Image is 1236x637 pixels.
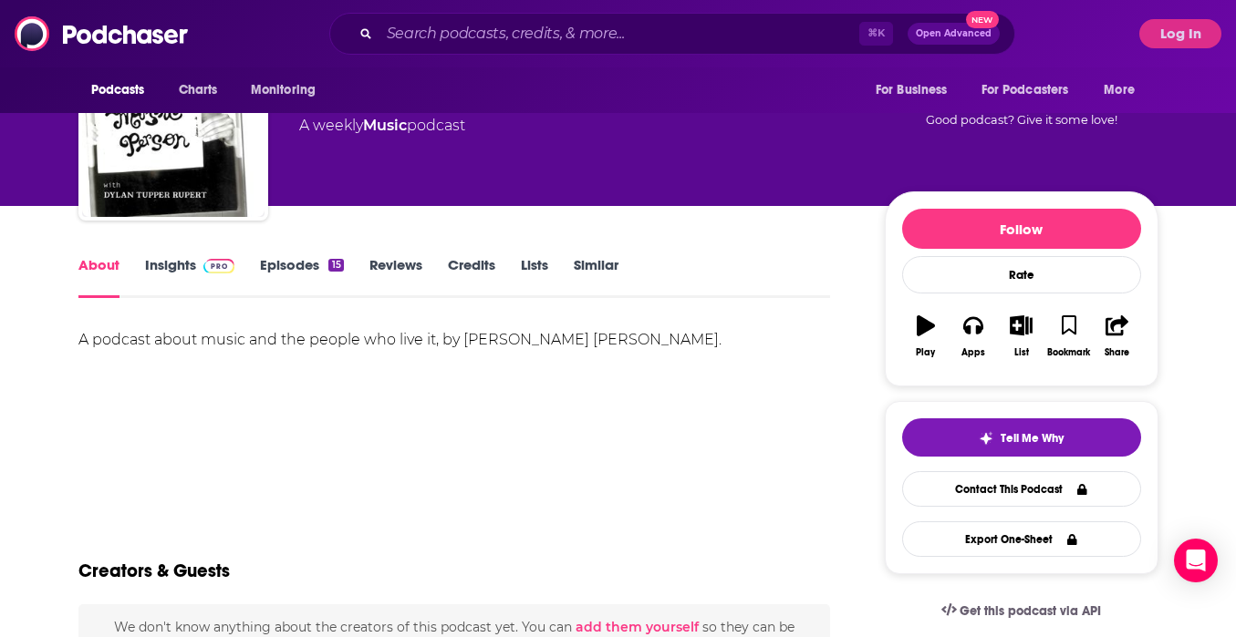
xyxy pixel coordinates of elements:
a: Reviews [369,256,422,298]
div: Play [916,347,935,358]
a: Music [363,117,407,134]
button: Export One-Sheet [902,521,1141,557]
button: List [997,303,1044,369]
div: Share [1105,347,1129,358]
button: open menu [78,73,169,108]
a: Similar [574,256,618,298]
a: Episodes15 [260,256,343,298]
span: Open Advanced [916,29,992,38]
span: For Podcasters [982,77,1069,103]
div: A weekly podcast [299,115,465,137]
button: Log In [1139,19,1221,48]
div: Rate [902,256,1141,293]
span: Monitoring [251,77,316,103]
span: ⌘ K [859,22,893,46]
div: Open Intercom Messenger [1174,539,1218,582]
div: A podcast about music and the people who live it, by [PERSON_NAME] [PERSON_NAME]. [78,327,831,353]
img: Podchaser - Follow, Share and Rate Podcasts [15,16,190,51]
span: Get this podcast via API [960,603,1101,619]
span: For Business [876,77,948,103]
span: Tell Me Why [1001,431,1064,446]
button: add them yourself [576,620,699,634]
a: Contact This Podcast [902,471,1141,507]
button: open menu [863,73,971,108]
button: Play [902,303,950,369]
div: Bookmark [1047,347,1090,358]
span: Good podcast? Give it some love! [926,113,1117,127]
span: More [1104,77,1135,103]
button: Share [1093,303,1140,369]
a: Charts [167,73,229,108]
div: 15 [328,259,343,272]
span: Podcasts [91,77,145,103]
button: Apps [950,303,997,369]
button: tell me why sparkleTell Me Why [902,418,1141,457]
a: Get this podcast via API [927,589,1117,633]
a: Lists [521,256,548,298]
button: Open AdvancedNew [908,23,1000,45]
button: open menu [1091,73,1158,108]
input: Search podcasts, credits, & more... [379,19,859,48]
img: Music Person [82,35,265,217]
a: InsightsPodchaser Pro [145,256,235,298]
div: Search podcasts, credits, & more... [329,13,1015,55]
h2: Creators & Guests [78,560,230,582]
button: Bookmark [1045,303,1093,369]
span: New [966,11,999,28]
button: open menu [238,73,339,108]
button: Follow [902,209,1141,249]
div: List [1014,347,1029,358]
a: Credits [448,256,495,298]
div: Apps [961,347,985,358]
a: About [78,256,119,298]
span: Charts [179,77,218,103]
img: tell me why sparkle [979,431,993,446]
img: Podchaser Pro [203,259,235,273]
button: open menu [970,73,1096,108]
